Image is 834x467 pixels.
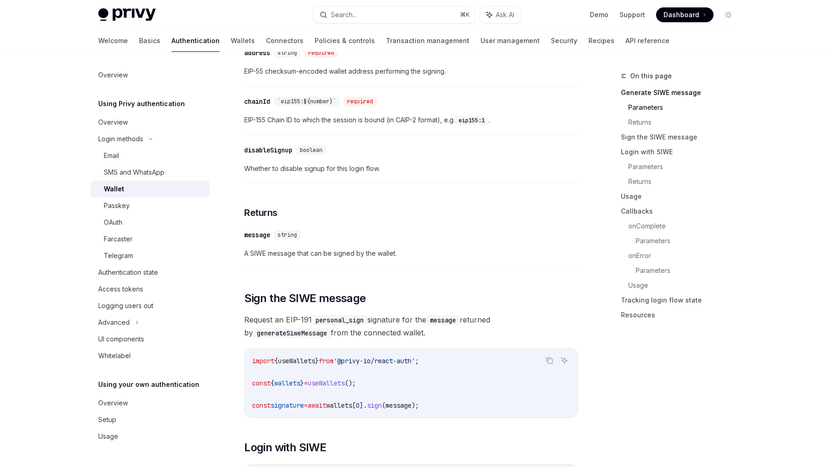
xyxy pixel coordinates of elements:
[271,401,304,410] span: signature
[628,174,743,189] a: Returns
[300,146,322,154] span: boolean
[91,395,209,411] a: Overview
[231,30,255,52] a: Wallets
[721,7,736,22] button: Toggle dark mode
[343,97,377,106] div: required
[91,247,209,264] a: Telegram
[98,350,131,361] div: Whitelabel
[656,7,714,22] a: Dashboard
[252,357,274,365] span: import
[278,49,297,57] span: string
[104,183,124,195] div: Wallet
[253,328,331,338] code: generateSiweMessage
[588,30,614,52] a: Recipes
[244,97,270,106] div: chainId
[104,200,130,211] div: Passkey
[319,357,334,365] span: from
[621,308,743,322] a: Resources
[104,250,133,261] div: Telegram
[91,331,209,347] a: UI components
[98,133,143,145] div: Login methods
[91,181,209,197] a: Wallet
[104,150,119,161] div: Email
[628,248,743,263] a: onError
[426,315,460,325] code: message
[98,379,199,390] h5: Using your own authentication
[543,354,556,366] button: Copy the contents from the code block
[91,164,209,181] a: SMS and WhatsApp
[98,431,118,442] div: Usage
[313,6,475,23] button: Search...⌘K
[460,11,470,19] span: ⌘ K
[139,30,160,52] a: Basics
[331,9,357,20] div: Search...
[315,30,375,52] a: Policies & controls
[252,401,271,410] span: const
[304,48,338,57] div: required
[91,297,209,314] a: Logging users out
[345,379,356,387] span: ();
[244,440,326,455] span: Login with SIWE
[98,334,144,345] div: UI components
[91,147,209,164] a: Email
[636,263,743,278] a: Parameters
[98,30,128,52] a: Welcome
[415,357,419,365] span: ;
[91,411,209,428] a: Setup
[356,401,360,410] span: 0
[619,10,645,19] a: Support
[590,10,608,19] a: Demo
[621,130,743,145] a: Sign the SIWE message
[98,98,185,109] h5: Using Privy authentication
[621,189,743,204] a: Usage
[244,145,292,155] div: disableSignup
[628,278,743,293] a: Usage
[171,30,220,52] a: Authentication
[91,231,209,247] a: Farcaster
[98,414,116,425] div: Setup
[628,159,743,174] a: Parameters
[304,379,308,387] span: =
[91,214,209,231] a: OAuth
[386,30,469,52] a: Transaction management
[480,6,521,23] button: Ask AI
[312,315,367,325] code: personal_sign
[385,401,411,410] span: message
[496,10,514,19] span: Ask AI
[304,401,308,410] span: =
[621,293,743,308] a: Tracking login flow state
[274,379,300,387] span: wallets
[360,401,367,410] span: ].
[91,197,209,214] a: Passkey
[91,264,209,281] a: Authentication state
[558,354,570,366] button: Ask AI
[278,357,315,365] span: useWallets
[480,30,540,52] a: User management
[98,284,143,295] div: Access tokens
[98,398,128,409] div: Overview
[621,85,743,100] a: Generate SIWE message
[98,317,130,328] div: Advanced
[244,48,270,57] div: address
[308,401,326,410] span: await
[628,115,743,130] a: Returns
[104,217,122,228] div: OAuth
[278,231,297,239] span: string
[663,10,699,19] span: Dashboard
[628,100,743,115] a: Parameters
[621,204,743,219] a: Callbacks
[315,357,319,365] span: }
[636,233,743,248] a: Parameters
[244,230,270,240] div: message
[244,248,578,259] span: A SIWE message that can be signed by the wallet.
[300,379,304,387] span: }
[244,66,578,77] span: EIP-55 checksum-encoded wallet address performing the signing.
[244,206,278,219] span: Returns
[98,8,156,21] img: light logo
[367,401,382,410] span: sign
[352,401,356,410] span: [
[551,30,577,52] a: Security
[628,219,743,233] a: onComplete
[244,291,366,306] span: Sign the SIWE message
[104,233,133,245] div: Farcaster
